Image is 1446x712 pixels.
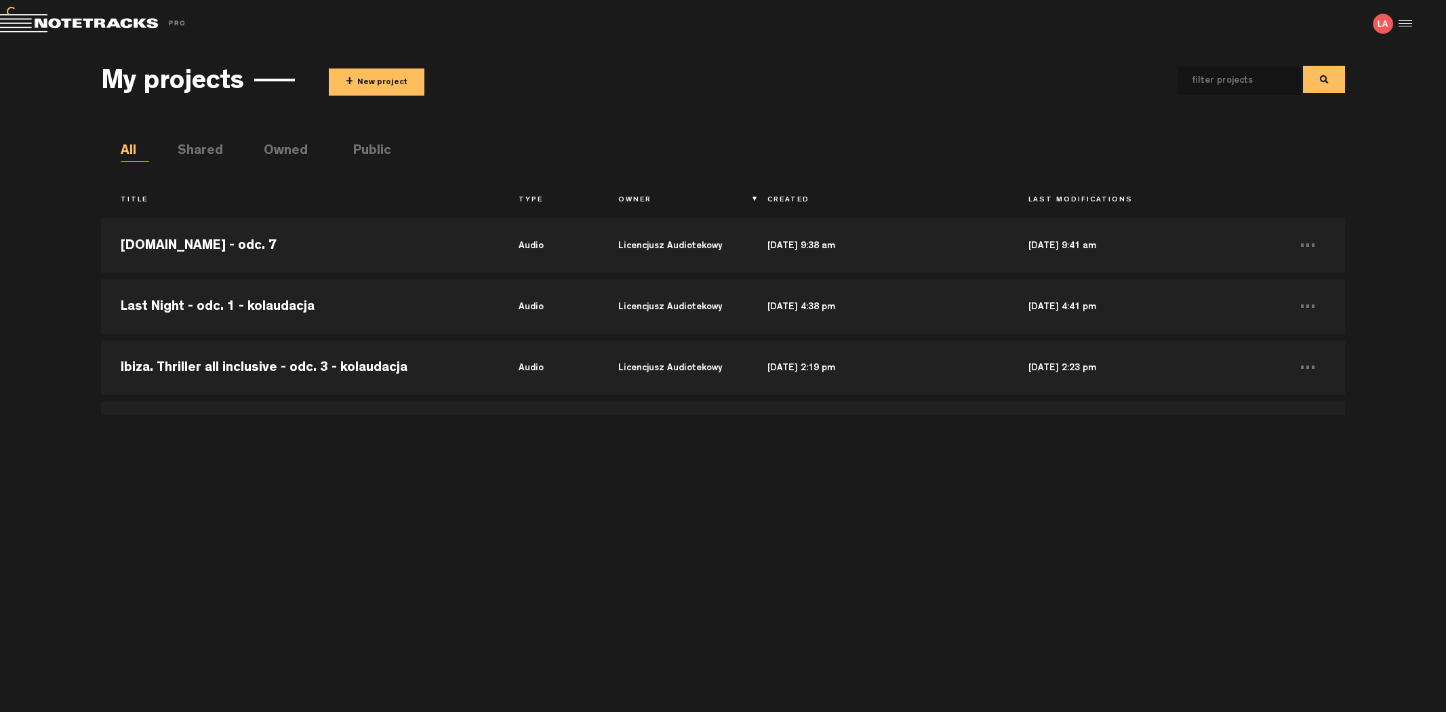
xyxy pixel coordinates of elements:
td: Licencjusz Audiotekowy [599,215,748,276]
td: [DATE] 2:23 pm [1009,337,1270,398]
td: Licencjusz Audiotekowy [599,276,748,337]
td: Ibiza. Thriller all inclusive - odc. 3 - kolaudacja [101,337,499,398]
td: audio [499,215,599,276]
li: Owned [264,142,292,162]
th: Title [101,189,499,212]
td: [DATE] 4:38 pm [748,276,1009,337]
td: [DOMAIN_NAME] - odc. 7 [101,215,499,276]
td: [DATE] 2:19 pm [748,337,1009,398]
td: ... [1270,276,1345,337]
td: ... [1270,337,1345,398]
td: Licencjusz Audiotekowy [599,337,748,398]
li: Shared [178,142,206,162]
th: Created [748,189,1009,212]
td: [DATE] 12:49 pm [1009,398,1270,459]
td: ... [1270,215,1345,276]
td: [DATE] 4:41 pm [1009,276,1270,337]
th: Last Modifications [1009,189,1270,212]
td: audio [499,276,599,337]
td: [DATE] 12:31 pm [748,398,1009,459]
td: ... [1270,398,1345,459]
td: Last Night - odc. 1 - kolaudacja [101,276,499,337]
td: Licencjusz Audiotekowy [599,398,748,459]
th: Type [499,189,599,212]
h3: My projects [101,68,244,98]
span: + [346,75,353,90]
td: audio [499,398,599,459]
img: letters [1373,14,1393,34]
td: Ibiza. Thriller all inclusive - odc. 2 - kolaudacja [101,398,499,459]
input: filter projects [1178,66,1279,95]
td: [DATE] 9:41 am [1009,215,1270,276]
td: audio [499,337,599,398]
button: +New project [329,68,424,96]
td: [DATE] 9:38 am [748,215,1009,276]
th: Owner [599,189,748,212]
li: All [121,142,149,162]
li: Public [353,142,382,162]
